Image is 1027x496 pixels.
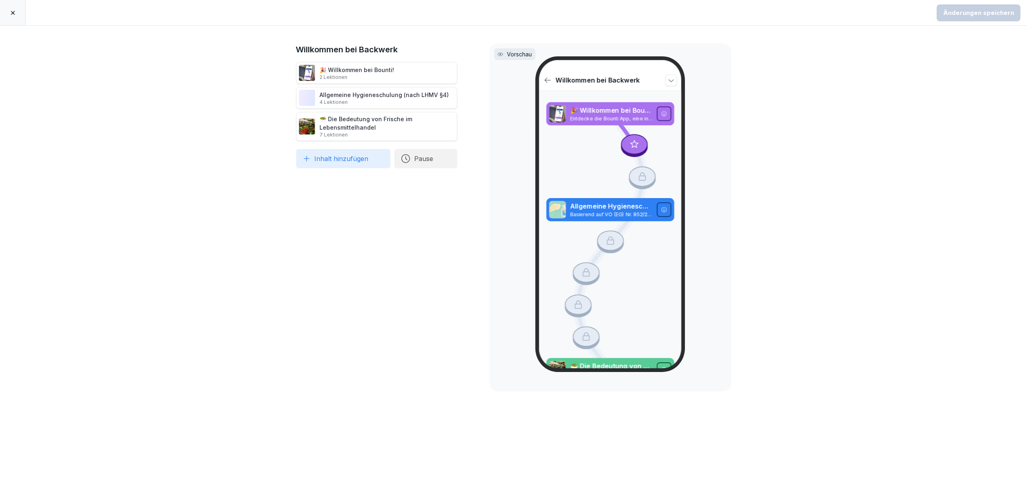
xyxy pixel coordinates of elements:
img: d4z7zkl15d8x779j9syzxbez.png [549,361,566,378]
img: b4eu0mai1tdt6ksd7nlke1so.png [299,65,315,81]
div: 🥗 Die Bedeutung von Frische im Lebensmittelhandel [320,115,454,138]
img: gxsnf7ygjsfsmxd96jxi4ufn.png [299,90,315,106]
img: b4eu0mai1tdt6ksd7nlke1so.png [549,105,566,122]
div: Allgemeine Hygieneschulung (nach LHMV §4)4 Lektionen [296,87,457,109]
p: 2 Lektionen [320,74,394,81]
h1: Willkommen bei Backwerk [296,43,457,56]
p: Vorschau [507,50,532,58]
div: 🎉 Willkommen bei Bounti!2 Lektionen [296,62,457,84]
p: 🥗 Die Bedeutung von Frische im Lebensmittelhandel [570,362,653,371]
img: d4z7zkl15d8x779j9syzxbez.png [299,118,315,134]
p: 4 Lektionen [320,99,449,105]
p: 🎉 Willkommen bei Bounti! [570,106,653,115]
img: gxsnf7ygjsfsmxd96jxi4ufn.png [549,201,566,219]
div: Allgemeine Hygieneschulung (nach LHMV §4) [320,91,449,105]
div: 🥗 Die Bedeutung von Frische im Lebensmittelhandel7 Lektionen [296,112,457,141]
div: Änderungen speichern [943,8,1014,17]
button: Änderungen speichern [937,4,1021,21]
button: Pause [394,149,457,168]
div: 🎉 Willkommen bei Bounti! [320,66,394,81]
p: Basierend auf VO (EG) Nr. 852/2004, LMHV, DIN10514 und IFSG. Jährliche Wiederholung empfohlen. Mi... [570,211,653,218]
button: Inhalt hinzufügen [296,149,390,168]
p: Allgemeine Hygieneschulung (nach LHMV §4) [570,202,653,211]
p: Willkommen bei Backwerk [556,76,662,85]
p: Entdecke die Bounti App, eine innovative Lernplattform, die dir flexibles und unterhaltsames Lern... [570,116,653,122]
p: 7 Lektionen [320,132,454,138]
